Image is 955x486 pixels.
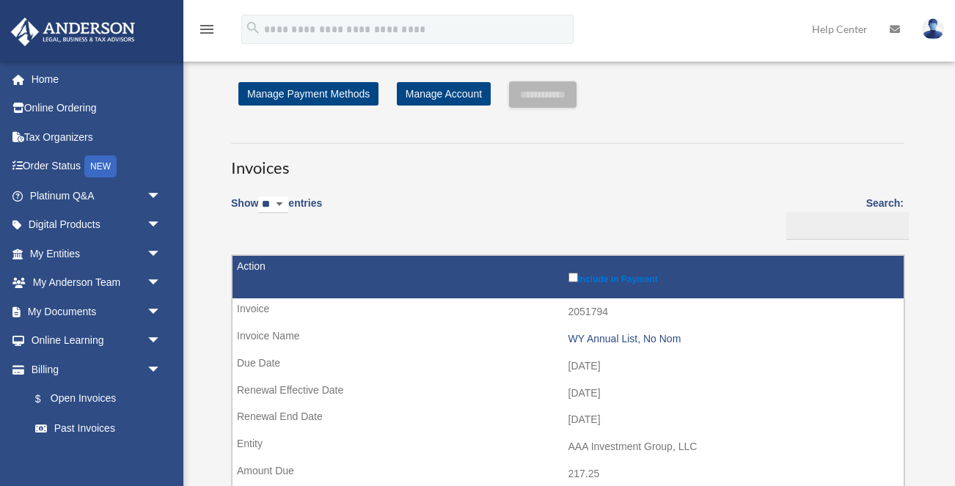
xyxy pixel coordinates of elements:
span: arrow_drop_down [147,297,176,327]
a: $Open Invoices [21,384,169,414]
a: Manage Payment Methods [238,82,378,106]
td: [DATE] [233,406,904,434]
span: arrow_drop_down [147,268,176,298]
h3: Invoices [231,143,904,180]
span: arrow_drop_down [147,181,176,211]
input: Include in Payment [568,273,578,282]
td: AAA Investment Group, LLC [233,433,904,461]
a: Digital Productsarrow_drop_down [10,210,183,240]
div: WY Annual List, No Nom [568,333,897,345]
i: menu [198,21,216,38]
a: Billingarrow_drop_down [10,355,176,384]
span: $ [43,390,51,408]
td: [DATE] [233,380,904,408]
a: My Anderson Teamarrow_drop_down [10,268,183,298]
a: My Entitiesarrow_drop_down [10,239,183,268]
i: search [245,20,261,36]
a: Online Learningarrow_drop_down [10,326,183,356]
label: Show entries [231,194,322,228]
span: arrow_drop_down [147,355,176,385]
span: arrow_drop_down [147,239,176,269]
td: [DATE] [233,353,904,380]
td: 2051794 [233,298,904,326]
a: menu [198,26,216,38]
select: Showentries [258,196,288,213]
a: Manage Account [397,82,491,106]
a: Order StatusNEW [10,152,183,182]
span: arrow_drop_down [147,326,176,356]
div: NEW [84,155,117,177]
img: Anderson Advisors Platinum Portal [7,18,139,46]
a: Past Invoices [21,413,176,443]
img: User Pic [922,18,944,40]
label: Search: [781,194,904,240]
input: Search: [786,212,909,240]
a: Online Ordering [10,94,183,123]
a: My Documentsarrow_drop_down [10,297,183,326]
label: Include in Payment [568,270,897,284]
a: Platinum Q&Aarrow_drop_down [10,181,183,210]
a: Home [10,65,183,94]
a: Tax Organizers [10,122,183,152]
span: arrow_drop_down [147,210,176,240]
